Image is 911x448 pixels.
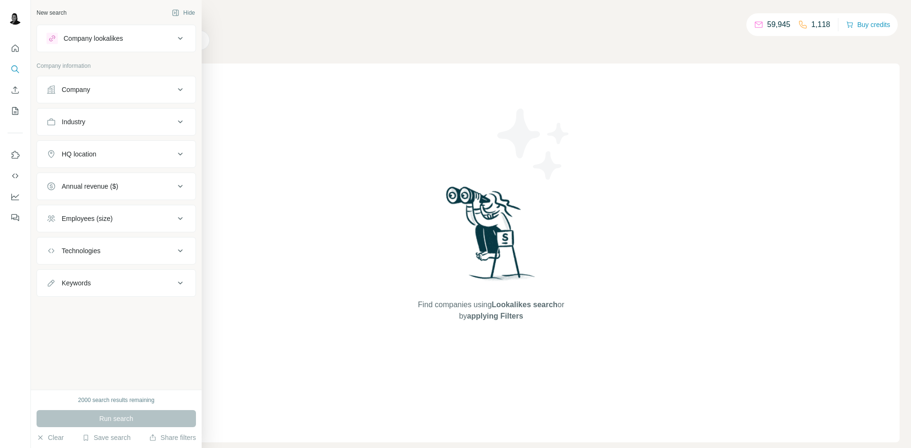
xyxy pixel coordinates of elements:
[149,433,196,442] button: Share filters
[8,188,23,205] button: Dashboard
[37,175,195,198] button: Annual revenue ($)
[8,61,23,78] button: Search
[37,433,64,442] button: Clear
[82,433,130,442] button: Save search
[64,34,123,43] div: Company lookalikes
[8,146,23,164] button: Use Surfe on LinkedIn
[37,27,195,50] button: Company lookalikes
[83,11,900,25] h4: Search
[62,149,96,159] div: HQ location
[492,301,558,309] span: Lookalikes search
[442,184,540,290] img: Surfe Illustration - Woman searching with binoculars
[8,167,23,184] button: Use Surfe API
[62,278,91,288] div: Keywords
[8,9,23,25] img: Avatar
[37,62,196,70] p: Company information
[491,101,576,187] img: Surfe Illustration - Stars
[37,239,195,262] button: Technologies
[165,6,202,20] button: Hide
[62,182,118,191] div: Annual revenue ($)
[62,85,90,94] div: Company
[8,82,23,99] button: Enrich CSV
[846,18,890,31] button: Buy credits
[37,272,195,294] button: Keywords
[767,19,790,30] p: 59,945
[62,246,101,256] div: Technologies
[37,9,66,17] div: New search
[78,396,155,404] div: 2000 search results remaining
[8,209,23,226] button: Feedback
[37,78,195,101] button: Company
[8,102,23,119] button: My lists
[62,117,85,127] div: Industry
[8,40,23,57] button: Quick start
[37,110,195,133] button: Industry
[467,312,523,320] span: applying Filters
[37,143,195,165] button: HQ location
[811,19,830,30] p: 1,118
[62,214,112,223] div: Employees (size)
[37,207,195,230] button: Employees (size)
[415,299,567,322] span: Find companies using or by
